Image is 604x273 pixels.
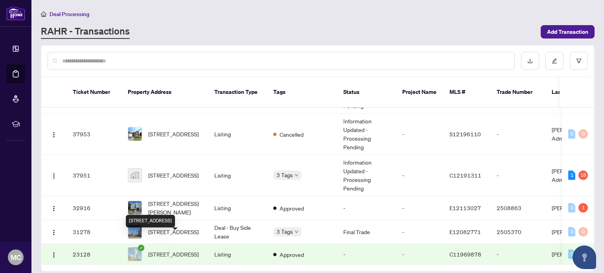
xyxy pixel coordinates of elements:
[148,130,199,138] span: [STREET_ADDRESS]
[396,220,443,244] td: -
[126,215,175,227] div: [STREET_ADDRESS]
[51,132,57,138] img: Logo
[66,244,122,265] td: 23128
[568,129,575,139] div: 0
[208,220,267,244] td: Deal - Buy Side Lease
[568,227,575,236] div: 0
[208,155,267,196] td: Listing
[527,58,533,64] span: download
[280,204,304,213] span: Approved
[208,77,267,108] th: Transaction Type
[396,77,443,108] th: Project Name
[578,203,588,213] div: 1
[449,130,481,137] span: S12196110
[50,11,89,18] span: Deal Processing
[396,155,443,196] td: -
[276,170,293,180] span: 3 Tags
[51,229,57,236] img: Logo
[148,250,199,258] span: [STREET_ADDRESS]
[337,244,396,265] td: -
[578,129,588,139] div: 0
[138,245,144,251] span: check-circle
[490,114,545,155] td: -
[128,127,142,141] img: thumbnail-img
[51,205,57,212] img: Logo
[568,249,575,259] div: 0
[148,227,199,236] span: [STREET_ADDRESS]
[280,130,304,139] span: Cancelled
[11,252,21,263] span: MC
[449,251,481,258] span: C11969878
[48,202,60,214] button: Logo
[128,201,142,214] img: thumbnail-img
[208,244,267,265] td: Listing
[576,58,582,64] span: filter
[48,128,60,140] button: Logo
[66,77,122,108] th: Ticket Number
[48,169,60,181] button: Logo
[48,225,60,238] button: Logo
[128,247,142,261] img: thumbnail-img
[568,203,575,213] div: 0
[337,196,396,220] td: -
[267,77,337,108] th: Tags
[41,25,130,39] a: RAHR - Transactions
[545,52,563,70] button: edit
[396,114,443,155] td: -
[573,246,596,269] button: Open asap
[66,114,122,155] td: 37953
[337,114,396,155] td: Information Updated - Processing Pending
[66,196,122,220] td: 32916
[449,204,481,211] span: E12113027
[490,196,545,220] td: 2508863
[547,26,588,38] span: Add Transaction
[578,170,588,180] div: 18
[570,52,588,70] button: filter
[443,77,490,108] th: MLS #
[276,227,293,236] span: 3 Tags
[48,248,60,260] button: Logo
[148,199,202,216] span: [STREET_ADDRESS][PERSON_NAME]
[396,244,443,265] td: -
[337,155,396,196] td: Information Updated - Processing Pending
[51,252,57,258] img: Logo
[128,169,142,182] img: thumbnail-img
[208,196,267,220] td: Listing
[148,171,199,180] span: [STREET_ADDRESS]
[552,58,557,64] span: edit
[66,155,122,196] td: 37951
[41,11,46,17] span: home
[295,230,298,234] span: down
[449,228,481,235] span: E12082771
[490,155,545,196] td: -
[396,196,443,220] td: -
[490,77,545,108] th: Trade Number
[208,114,267,155] td: Listing
[295,173,298,177] span: down
[122,77,208,108] th: Property Address
[490,220,545,244] td: 2505370
[521,52,539,70] button: download
[51,173,57,179] img: Logo
[280,250,304,259] span: Approved
[337,220,396,244] td: Final Trade
[66,220,122,244] td: 31278
[541,25,595,38] button: Add Transaction
[578,227,588,236] div: 0
[449,172,481,179] span: C12191311
[6,6,25,20] img: logo
[128,225,142,238] img: thumbnail-img
[337,77,396,108] th: Status
[568,170,575,180] div: 1
[490,244,545,265] td: -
